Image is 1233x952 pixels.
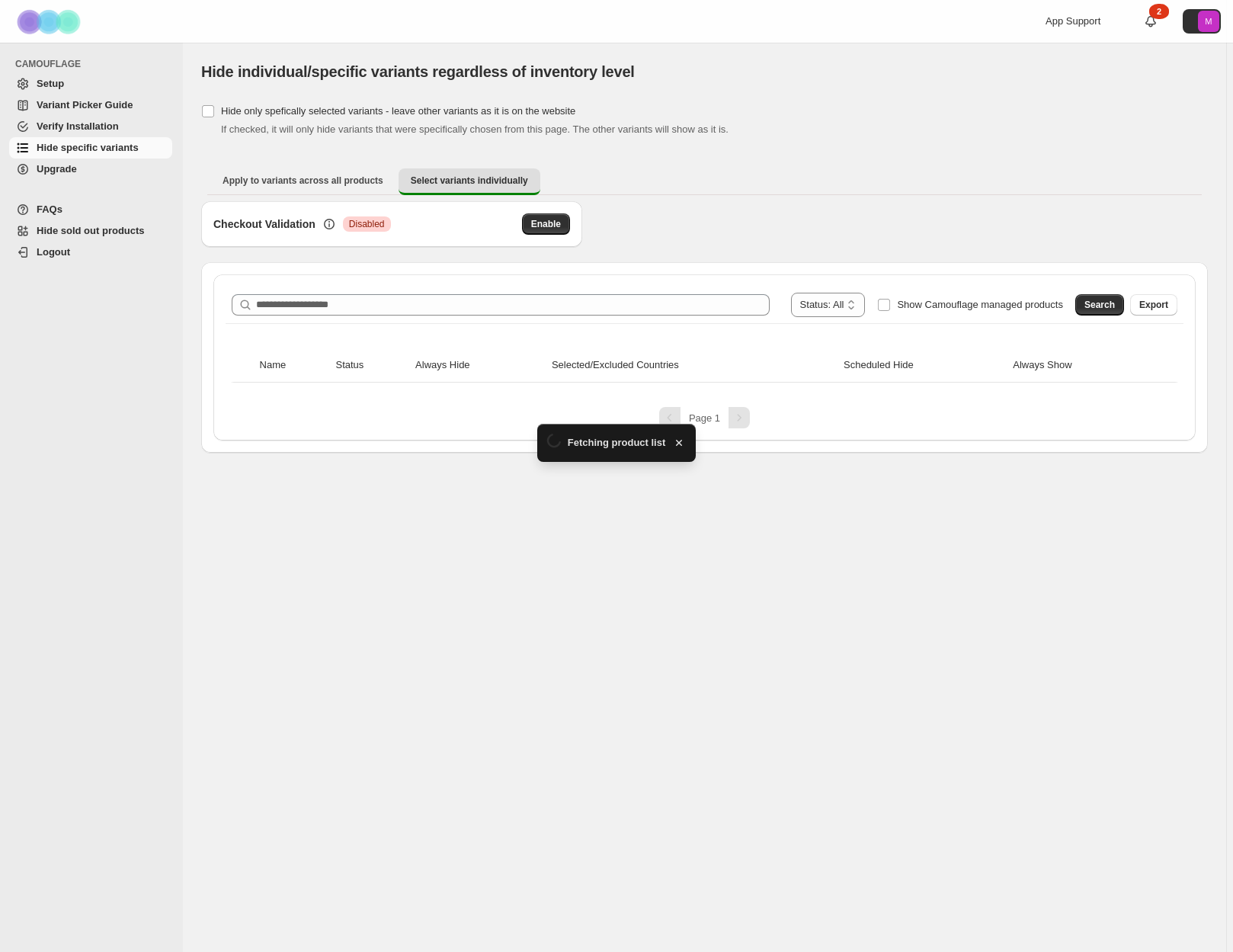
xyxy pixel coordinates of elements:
[255,348,331,383] th: Name
[689,412,720,424] span: Page 1
[221,123,729,135] span: If checked, it will only hide variants that were specifically chosen from this page. The other va...
[1084,299,1115,311] span: Search
[349,218,385,230] span: Disabled
[12,1,88,43] img: Camouflage
[399,168,540,195] button: Select variants individually
[1046,15,1100,27] span: App Support
[213,216,315,232] h3: Checkout Validation
[223,175,383,187] span: Apply to variants across all products
[531,218,561,230] span: Enable
[9,137,172,159] a: Hide specific variants
[1149,4,1169,19] div: 2
[1198,11,1219,32] span: Avatar with initials M
[15,58,175,70] span: CAMOUFLAGE
[37,163,77,175] span: Upgrade
[1008,348,1154,383] th: Always Show
[839,348,1008,383] th: Scheduled Hide
[1139,299,1168,311] span: Export
[37,120,119,132] span: Verify Installation
[226,407,1183,428] nav: Pagination
[9,242,172,263] a: Logout
[9,199,172,220] a: FAQs
[9,116,172,137] a: Verify Installation
[522,213,570,235] button: Enable
[568,435,666,450] span: Fetching product list
[201,63,635,80] span: Hide individual/specific variants regardless of inventory level
[37,78,64,89] span: Setup
[547,348,839,383] th: Selected/Excluded Countries
[9,159,172,180] a: Upgrade
[1130,294,1177,316] button: Export
[9,95,172,116] a: Variant Picker Guide
[9,73,172,95] a: Setup
[210,168,396,193] button: Apply to variants across all products
[411,175,528,187] span: Select variants individually
[331,348,411,383] th: Status
[221,105,575,117] span: Hide only spefically selected variants - leave other variants as it is on the website
[37,246,70,258] span: Logout
[37,204,62,215] span: FAQs
[1143,14,1158,29] a: 2
[411,348,547,383] th: Always Hide
[897,299,1063,310] span: Show Camouflage managed products
[37,99,133,111] span: Variant Picker Guide
[1205,17,1212,26] text: M
[1075,294,1124,316] button: Search
[9,220,172,242] a: Hide sold out products
[37,142,139,153] span: Hide specific variants
[37,225,145,236] span: Hide sold out products
[201,201,1208,453] div: Select variants individually
[1183,9,1221,34] button: Avatar with initials M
